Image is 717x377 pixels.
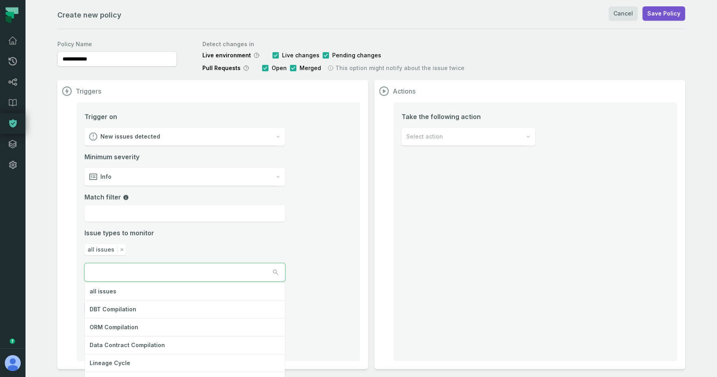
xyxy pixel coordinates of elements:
div: Tooltip anchor [9,338,16,345]
img: avatar of Aviel Bar-Yossef [5,355,21,371]
div: DBT Compilation [85,301,285,318]
div: ORM Compilation [85,318,285,336]
div: all issues [85,283,285,301]
div: Lineage Cycle [85,354,285,372]
div: Data Contract Compilation [85,336,285,354]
